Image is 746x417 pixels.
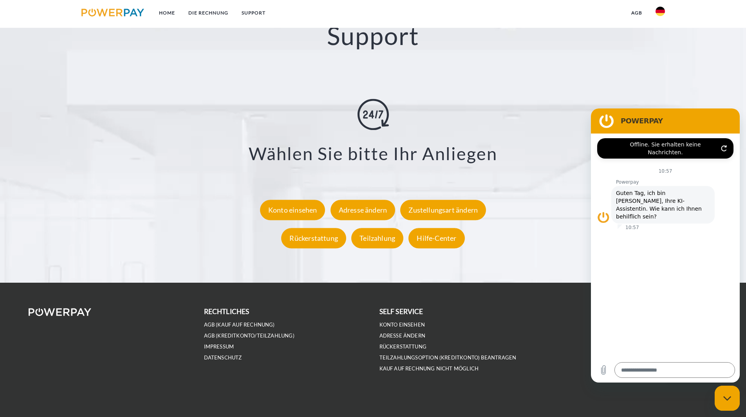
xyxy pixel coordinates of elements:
a: Adresse ändern [379,332,426,339]
a: Rückerstattung [379,343,427,350]
div: Rückerstattung [281,228,346,248]
img: logo-powerpay.svg [81,9,145,16]
img: de [656,7,665,16]
a: IMPRESSUM [204,343,234,350]
a: DATENSCHUTZ [204,354,242,361]
a: DIE RECHNUNG [182,6,235,20]
div: Zustellungsart ändern [400,200,486,220]
a: Konto einsehen [379,321,425,328]
a: AGB (Kauf auf Rechnung) [204,321,275,328]
a: Home [152,6,182,20]
img: online-shopping.svg [358,99,389,130]
a: Konto einsehen [258,206,327,214]
img: logo-powerpay-white.svg [29,308,92,316]
div: Adresse ändern [331,200,396,220]
div: Hilfe-Center [408,228,464,248]
a: agb [625,6,649,20]
a: SUPPORT [235,6,272,20]
a: Adresse ändern [329,206,397,214]
a: Hilfe-Center [406,234,466,242]
a: Teilzahlungsoption (KREDITKONTO) beantragen [379,354,517,361]
h2: Support [37,20,709,51]
a: Rückerstattung [279,234,348,242]
b: rechtliches [204,307,249,316]
iframe: Messaging-Fenster [591,108,740,383]
a: Zustellungsart ändern [398,206,488,214]
div: Teilzahlung [351,228,403,248]
div: Konto einsehen [260,200,325,220]
b: self service [379,307,423,316]
a: Teilzahlung [349,234,405,242]
a: AGB (Kreditkonto/Teilzahlung) [204,332,294,339]
iframe: Schaltfläche zum Öffnen des Messaging-Fensters; Konversation läuft [715,386,740,411]
h3: Wählen Sie bitte Ihr Anliegen [47,143,699,165]
a: Kauf auf Rechnung nicht möglich [379,365,479,372]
